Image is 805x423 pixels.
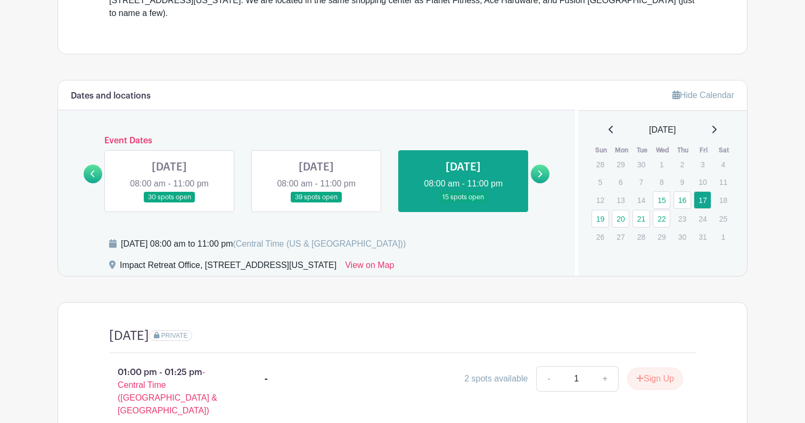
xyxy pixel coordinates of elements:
p: 4 [714,156,732,173]
p: 25 [714,210,732,227]
span: [DATE] [649,124,676,136]
p: 6 [612,174,629,190]
a: 16 [673,191,691,209]
p: 30 [673,229,691,245]
p: 10 [694,174,711,190]
div: [DATE] 08:00 am to 11:00 pm [121,238,406,250]
a: 20 [612,210,629,227]
div: Impact Retreat Office, [STREET_ADDRESS][US_STATE] [120,259,336,276]
p: 30 [632,156,650,173]
th: Mon [611,145,632,156]
th: Thu [673,145,694,156]
p: 23 [673,210,691,227]
p: 5 [592,174,609,190]
p: 24 [694,210,711,227]
p: 28 [632,229,650,245]
p: 8 [653,174,670,190]
a: View on Map [345,259,394,276]
h6: Dates and locations [71,91,151,101]
a: 15 [653,191,670,209]
a: 22 [653,210,670,227]
span: - Central Time ([GEOGRAPHIC_DATA] & [GEOGRAPHIC_DATA]) [118,368,217,415]
th: Wed [652,145,673,156]
span: PRIVATE [161,332,188,339]
p: 2 [673,156,691,173]
a: + [592,366,619,392]
h4: [DATE] [109,328,149,344]
th: Sat [714,145,735,156]
p: 18 [714,192,732,208]
div: 2 spots available [464,372,528,385]
a: 19 [592,210,609,227]
a: - [536,366,561,392]
p: 7 [632,174,650,190]
span: (Central Time (US & [GEOGRAPHIC_DATA])) [233,239,406,248]
p: 31 [694,229,711,245]
a: Hide Calendar [672,91,734,100]
th: Fri [693,145,714,156]
p: 28 [592,156,609,173]
p: 1 [653,156,670,173]
th: Tue [632,145,653,156]
p: 29 [612,156,629,173]
a: 21 [632,210,650,227]
h6: Event Dates [102,136,531,146]
p: 29 [653,229,670,245]
p: 12 [592,192,609,208]
p: 3 [694,156,711,173]
p: 9 [673,174,691,190]
p: 13 [612,192,629,208]
p: 26 [592,229,609,245]
p: 11 [714,174,732,190]
button: Sign Up [627,368,683,390]
p: 14 [632,192,650,208]
th: Sun [591,145,612,156]
a: 17 [694,191,711,209]
div: - [265,372,268,385]
p: 01:00 pm - 01:25 pm [92,362,248,421]
p: 27 [612,229,629,245]
p: 1 [714,229,732,245]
